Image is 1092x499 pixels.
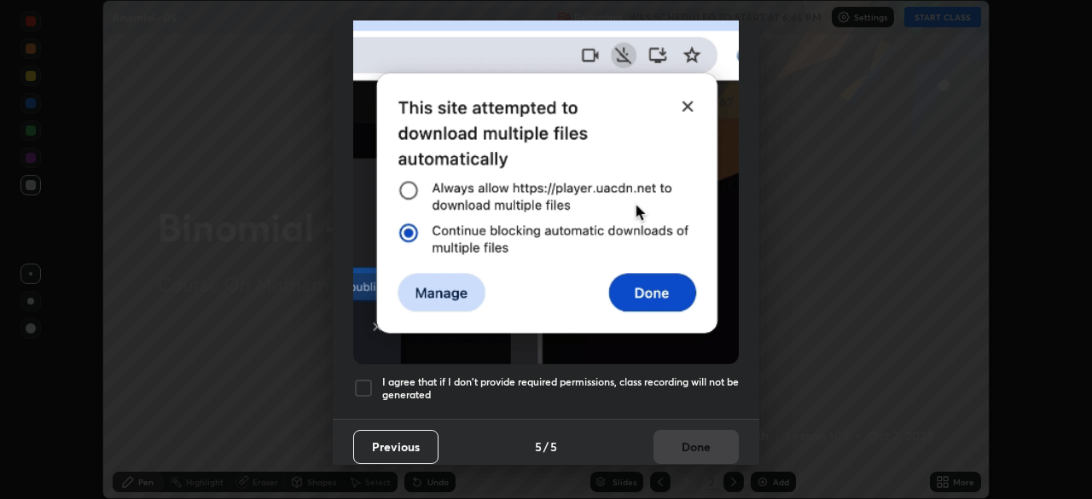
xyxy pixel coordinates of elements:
[543,438,549,455] h4: /
[550,438,557,455] h4: 5
[353,430,439,464] button: Previous
[535,438,542,455] h4: 5
[382,375,739,402] h5: I agree that if I don't provide required permissions, class recording will not be generated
